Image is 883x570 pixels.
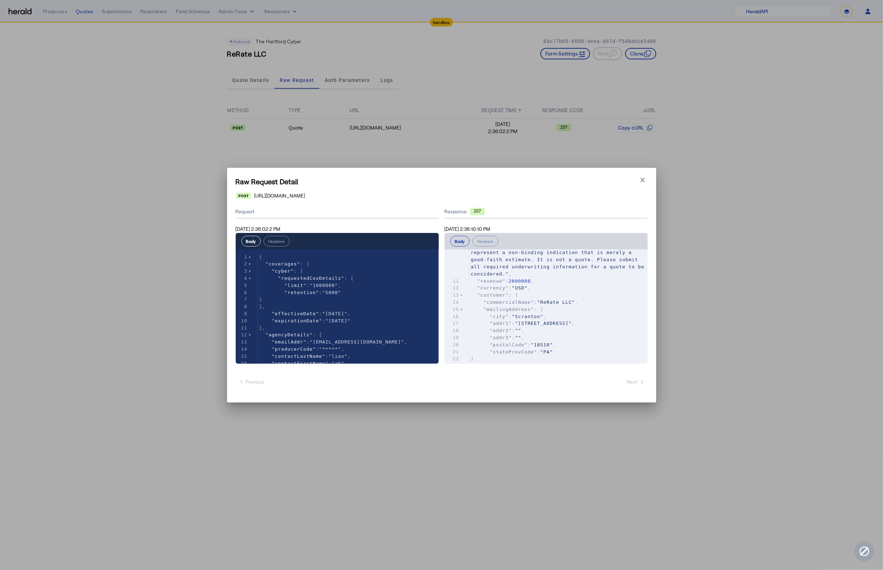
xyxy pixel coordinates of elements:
[236,289,249,296] div: 6
[490,335,512,340] span: "addr3"
[445,327,460,334] div: 18
[259,339,408,345] span: : ,
[471,278,534,284] span: : ,
[272,311,319,316] span: "effectiveDate"
[445,355,460,362] div: 22
[445,299,460,306] div: 14
[471,321,575,326] span: : ,
[515,328,521,333] span: ""
[259,276,354,281] span: : {
[477,278,505,284] span: "revenue"
[236,226,281,232] span: [DATE] 2:36:02:2 PM
[259,325,266,331] span: },
[445,320,460,327] div: 17
[259,261,310,267] span: : {
[259,297,263,302] span: }
[265,332,313,337] span: "agencyDetails"
[332,361,344,366] span: "ab"
[471,285,531,291] span: : ,
[236,176,648,186] h1: Raw Request Detail
[512,285,528,291] span: "USD"
[236,303,249,310] div: 8
[259,283,342,288] span: : ,
[236,325,249,332] div: 11
[445,226,491,232] span: [DATE] 2:36:10:10 PM
[236,353,249,360] div: 15
[484,307,534,312] span: "mailingAddress"
[236,338,249,346] div: 13
[471,236,648,277] span: "This submission requires a full review by our underwriter. The premium and terms displayed repre...
[272,346,316,352] span: "producerCode"
[512,314,543,319] span: "Scranton"
[490,314,509,319] span: "city"
[272,318,322,323] span: "expirationDate"
[445,313,460,320] div: 16
[471,236,648,277] span: : ,
[236,317,249,325] div: 10
[471,356,474,361] span: }
[490,321,512,326] span: "addr1"
[310,339,404,345] span: "[EMAIL_ADDRESS][DOMAIN_NAME]"
[490,349,537,355] span: "stateProvCode"
[236,296,249,303] div: 7
[265,261,300,267] span: "coverages"
[537,299,575,305] span: "ReRate LLC"
[531,342,553,347] span: "18510"
[490,342,528,347] span: "postalCode"
[259,361,344,366] span: :
[445,349,460,356] div: 21
[445,341,460,349] div: 20
[236,254,249,261] div: 1
[236,331,249,338] div: 12
[272,361,329,366] span: "contactFirstName"
[278,276,344,281] span: "requestedCovDetails"
[445,278,460,285] div: 11
[236,282,249,289] div: 5
[272,354,325,359] span: "contactLastName"
[325,318,351,323] span: "[DATE]"
[236,360,249,367] div: 16
[284,283,306,288] span: "limit"
[627,378,645,385] span: Next
[477,285,509,291] span: "currency"
[259,346,344,352] span: : ,
[471,314,547,319] span: : ,
[471,349,553,355] span: :
[322,311,348,316] span: "[DATE]"
[259,290,342,295] span: :
[259,268,304,274] span: : {
[284,290,319,295] span: "retention"
[445,292,460,299] div: 13
[322,290,341,295] span: "5000"
[450,236,470,247] button: Body
[259,304,266,309] span: },
[254,192,305,199] span: [URL][DOMAIN_NAME]
[624,375,648,388] button: Next
[471,307,544,312] span: : {
[445,362,460,370] div: 23
[471,335,525,340] span: : ,
[264,236,290,247] button: Headers
[241,236,261,247] button: Body
[272,268,294,274] span: "cyber"
[310,283,338,288] span: "1000000"
[445,208,648,215] div: Response
[477,292,509,298] span: "customer"
[471,299,578,305] span: : ,
[259,354,351,359] span: : ,
[259,311,351,316] span: : ,
[515,321,572,326] span: "[STREET_ADDRESS]"
[445,334,460,341] div: 19
[236,205,439,219] div: Request
[445,306,460,313] div: 15
[490,328,512,333] span: "addr2"
[329,354,348,359] span: "lian"
[471,292,519,298] span: : {
[259,254,263,260] span: {
[236,275,249,282] div: 4
[236,375,268,388] button: Previous
[236,346,249,353] div: 14
[540,349,553,355] span: "PA"
[445,284,460,292] div: 12
[236,260,249,268] div: 2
